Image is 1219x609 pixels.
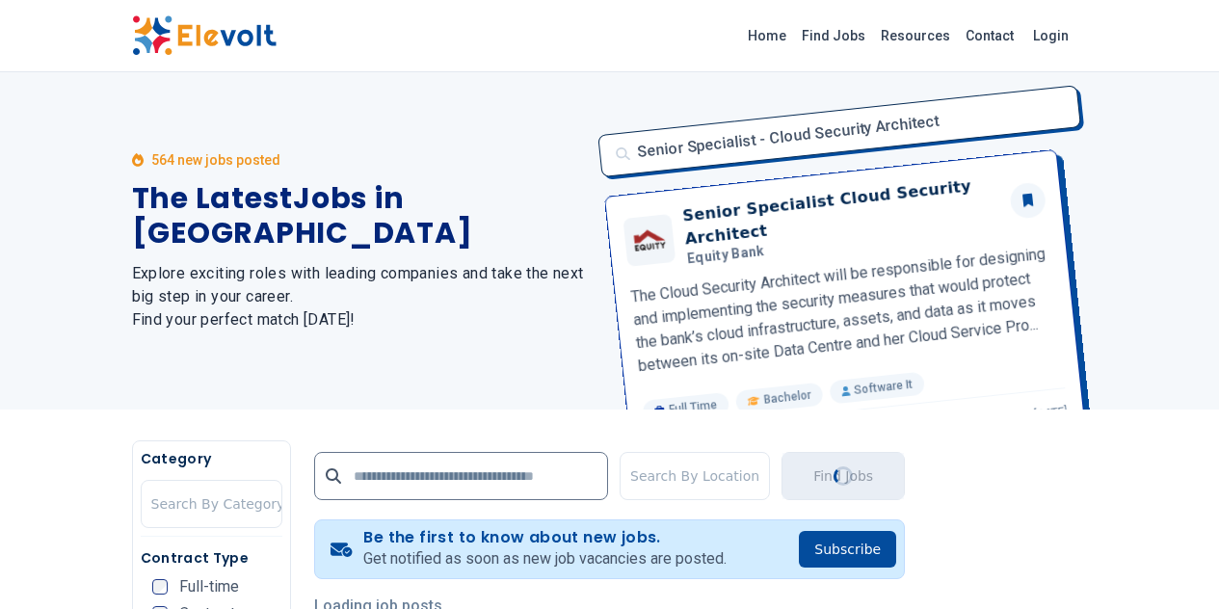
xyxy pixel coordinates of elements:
h1: The Latest Jobs in [GEOGRAPHIC_DATA] [132,181,587,251]
h5: Contract Type [141,548,282,568]
iframe: Chat Widget [1123,516,1219,609]
input: Full-time [152,579,168,595]
a: Contact [958,20,1021,51]
p: 564 new jobs posted [151,150,280,170]
p: Get notified as soon as new job vacancies are posted. [363,547,727,570]
img: Elevolt [132,15,277,56]
a: Home [740,20,794,51]
a: Find Jobs [794,20,873,51]
a: Login [1021,16,1080,55]
div: Loading... [833,465,854,487]
h4: Be the first to know about new jobs. [363,528,727,547]
span: Full-time [179,579,239,595]
h5: Category [141,449,282,468]
button: Subscribe [799,531,896,568]
h2: Explore exciting roles with leading companies and take the next big step in your career. Find you... [132,262,587,331]
a: Resources [873,20,958,51]
button: Find JobsLoading... [782,452,905,500]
